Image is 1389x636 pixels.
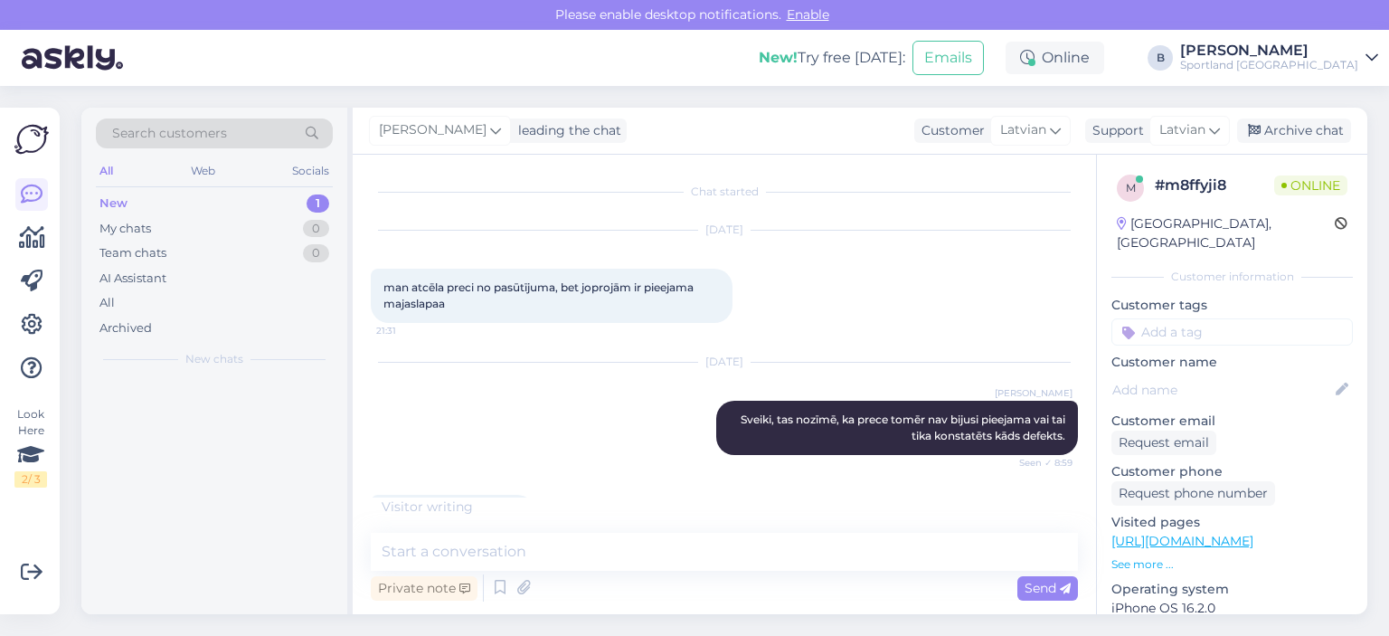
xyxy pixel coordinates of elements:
span: m [1126,181,1136,195]
div: [PERSON_NAME] [1180,43,1358,58]
span: Latvian [1000,120,1046,140]
div: Request phone number [1111,481,1275,506]
div: AI Assistant [99,270,166,288]
div: Sportland [GEOGRAPHIC_DATA] [1180,58,1358,72]
p: Customer tags [1111,296,1353,315]
div: Customer information [1111,269,1353,285]
a: [PERSON_NAME]Sportland [GEOGRAPHIC_DATA] [1180,43,1378,72]
div: 1 [307,195,329,213]
div: 0 [303,220,329,238]
div: B [1148,45,1173,71]
p: Customer name [1111,353,1353,372]
p: See more ... [1111,556,1353,573]
span: Enable [781,6,835,23]
div: [GEOGRAPHIC_DATA], [GEOGRAPHIC_DATA] [1117,214,1335,252]
img: Askly Logo [14,122,49,157]
div: [DATE] [371,354,1078,370]
div: All [99,294,115,312]
p: Customer phone [1111,462,1353,481]
div: leading the chat [511,121,621,140]
span: Latvian [1159,120,1205,140]
div: Archived [99,319,152,337]
span: 21:31 [376,324,444,337]
span: Sveiki, tas nozīmē, ka prece tomēr nav bijusi pieejama vai tai tika konstatēts kāds defekts. [741,413,1068,442]
div: Socials [288,159,333,183]
div: Team chats [99,244,166,262]
button: Emails [912,41,984,75]
div: Web [187,159,219,183]
div: My chats [99,220,151,238]
div: Customer [914,121,985,140]
div: # m8ffyji8 [1155,175,1274,196]
input: Add name [1112,380,1332,400]
div: 0 [303,244,329,262]
span: Seen ✓ 8:59 [1005,456,1072,470]
div: Request email [1111,431,1216,455]
p: iPhone OS 16.2.0 [1111,599,1353,618]
div: All [96,159,117,183]
div: Private note [371,576,477,601]
div: Online [1006,42,1104,74]
div: Visitor writing [371,498,1078,517]
p: Visited pages [1111,513,1353,532]
span: Search customers [112,124,227,143]
span: Online [1274,176,1347,195]
input: Add a tag [1111,318,1353,346]
p: Customer email [1111,412,1353,431]
div: [DATE] [371,222,1078,238]
div: Look Here [14,406,47,488]
div: New [99,195,128,213]
span: [PERSON_NAME] [379,120,487,140]
span: [PERSON_NAME] [995,386,1072,400]
p: Operating system [1111,580,1353,599]
div: 2 / 3 [14,471,47,488]
span: New chats [185,351,243,367]
span: Send [1025,580,1071,596]
div: Try free [DATE]: [759,47,905,69]
a: [URL][DOMAIN_NAME] [1111,533,1253,549]
div: Archive chat [1237,119,1351,143]
div: Chat started [371,184,1078,200]
div: Support [1085,121,1144,140]
b: New! [759,49,798,66]
span: . [473,498,476,515]
span: man atcēla preci no pasūtījuma, bet joprojām ir pieejama majaslapaa [383,280,696,310]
